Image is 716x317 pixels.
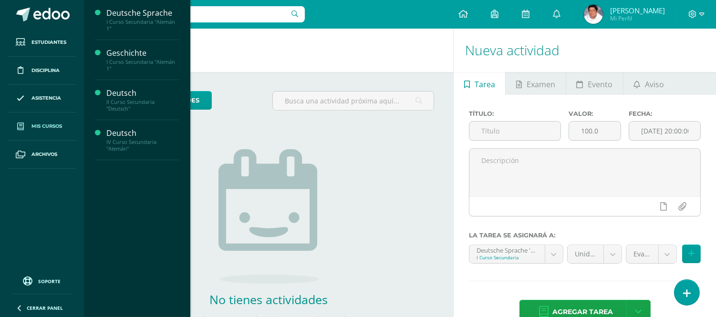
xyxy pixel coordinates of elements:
[469,245,563,263] a: Deutsche Sprache 'Alemán 1'I Curso Secundaria
[106,8,179,32] a: Deutsche SpracheI Curso Secundaria "Alemán 1"
[584,5,603,24] img: 211e6c3b210dcb44a47f17c329106ef5.png
[454,72,505,95] a: Tarea
[31,151,57,158] span: Archivos
[27,305,63,311] span: Cerrar panel
[527,73,555,96] span: Examen
[106,59,179,72] div: I Curso Secundaria "Alemán 1"
[469,232,701,239] label: La tarea se asignará a:
[31,67,60,74] span: Disciplina
[95,29,442,72] h1: Actividades
[11,274,73,287] a: Soporte
[469,122,560,140] input: Título
[575,245,596,263] span: Unidad 4
[173,291,364,307] h2: No tienes actividades
[588,73,612,96] span: Evento
[106,139,179,152] div: IV Curso Secundaria "Alemán"
[106,19,179,32] div: I Curso Secundaria "Alemán 1"
[8,57,76,85] a: Disciplina
[8,141,76,169] a: Archivos
[31,123,62,130] span: Mis cursos
[629,110,701,117] label: Fecha:
[629,122,700,140] input: Fecha de entrega
[31,94,61,102] span: Asistencia
[106,88,179,99] div: Deutsch
[610,14,665,22] span: Mi Perfil
[106,99,179,112] div: II Curso Secundaria "Deutsch"
[465,29,705,72] h1: Nueva actividad
[8,29,76,57] a: Estudiantes
[106,8,179,19] div: Deutsche Sprache
[39,278,61,285] span: Soporte
[469,110,561,117] label: Título:
[626,245,676,263] a: Evaluación bimestral / Abschlussprüfung vom Bimester (30.0%)
[506,72,565,95] a: Examen
[106,128,179,139] div: Deutsch
[106,48,179,59] div: Geschichte
[633,245,651,263] span: Evaluación bimestral / Abschlussprüfung vom Bimester (30.0%)
[477,245,538,254] div: Deutsche Sprache 'Alemán 1'
[568,245,622,263] a: Unidad 4
[106,48,179,72] a: GeschichteI Curso Secundaria "Alemán 1"
[477,254,538,261] div: I Curso Secundaria
[8,112,76,141] a: Mis cursos
[569,122,620,140] input: Puntos máximos
[566,72,623,95] a: Evento
[218,149,319,284] img: no_activities.png
[31,39,66,46] span: Estudiantes
[475,73,495,96] span: Tarea
[273,92,434,110] input: Busca una actividad próxima aquí...
[90,6,305,22] input: Busca un usuario...
[106,128,179,152] a: DeutschIV Curso Secundaria "Alemán"
[623,72,674,95] a: Aviso
[8,85,76,113] a: Asistencia
[106,88,179,112] a: DeutschII Curso Secundaria "Deutsch"
[645,73,664,96] span: Aviso
[610,6,665,15] span: [PERSON_NAME]
[569,110,621,117] label: Valor:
